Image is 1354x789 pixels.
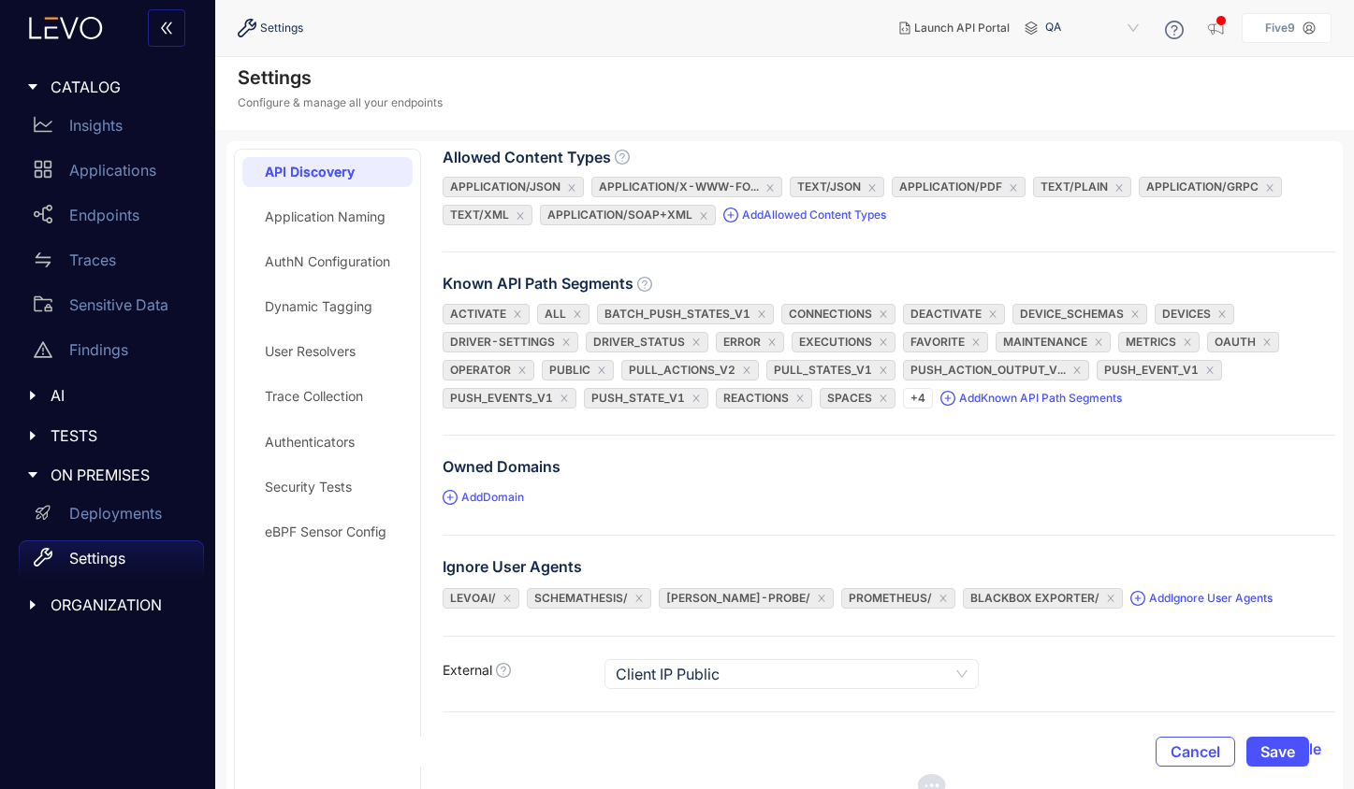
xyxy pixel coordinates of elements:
[765,183,775,193] span: close
[1171,743,1220,760] span: Cancel
[265,299,372,314] div: Dynamic Tagging
[1072,366,1082,375] span: close
[450,391,553,405] span: push_events_v1
[496,663,511,678] span: question-circle
[591,391,685,405] span: push_state_v1
[849,591,932,605] span: Prometheus/
[159,21,174,37] span: double-left
[910,335,965,349] span: favorite
[1265,183,1274,193] span: close
[11,416,204,455] div: TESTS
[774,363,872,377] span: pull_states_v1
[265,254,390,269] div: AuthN Configuration
[443,149,630,165] label: Allowed Content Types
[443,663,511,678] label: External
[265,389,363,404] div: Trace Collection
[910,363,1066,377] span: push_action_output_v...
[1045,13,1143,43] span: QA
[1215,335,1256,349] span: oauth
[1104,363,1199,377] span: push_event_v1
[1156,737,1235,767] button: Cancel
[567,183,576,193] span: close
[879,366,888,375] span: close
[450,208,509,222] span: text/xml
[11,455,204,495] div: ON PREMISES
[879,337,888,347] span: close
[879,309,888,319] span: close
[1146,179,1259,194] span: application/grpc
[723,391,789,405] span: reactions
[443,490,458,505] span: plus-circle
[1130,589,1273,608] span: Add Ignore User Agents
[1162,307,1211,321] span: devices
[1265,22,1295,35] p: Five9
[69,251,116,268] p: Traces
[1130,309,1140,319] span: close
[692,337,701,347] span: close
[970,591,1099,605] span: Blackbox Exporter/
[238,66,443,89] h4: Settings
[879,394,888,403] span: close
[1009,183,1018,193] span: close
[723,208,738,222] span: plus-circle
[545,307,566,321] span: all
[450,363,511,377] span: operator
[817,594,826,603] span: close
[940,391,955,406] span: plus-circle
[51,596,189,613] span: ORGANIZATION
[1205,366,1215,375] span: close
[1130,591,1145,606] span: plus-circle
[19,107,204,151] a: Insights
[238,96,443,109] p: Configure & manage all your endpoints
[69,207,139,223] p: Endpoints
[34,340,52,359] span: warning
[561,337,571,347] span: close
[1094,337,1103,347] span: close
[26,598,39,611] span: caret-right
[513,309,522,319] span: close
[637,277,652,292] span: question-circle
[502,594,512,603] span: close
[51,427,189,444] span: TESTS
[549,363,590,377] span: public
[265,480,352,495] div: Security Tests
[634,594,644,603] span: close
[827,391,872,405] span: spaces
[69,505,162,522] p: Deployments
[69,341,128,358] p: Findings
[616,660,968,688] span: Client IP Public
[1003,335,1087,349] span: maintenance
[34,251,52,269] span: swap
[699,211,708,221] span: close
[19,241,204,286] a: Traces
[939,594,948,603] span: close
[971,337,981,347] span: close
[597,366,606,375] span: close
[629,363,735,377] span: pull_actions_v2
[1126,335,1176,349] span: metrics
[26,80,39,93] span: caret-right
[443,458,561,475] label: Owned Domains
[148,9,185,47] button: double-left
[1020,307,1124,321] span: device_schemas
[26,429,39,442] span: caret-right
[19,331,204,376] a: Findings
[69,162,156,179] p: Applications
[666,591,810,605] span: [PERSON_NAME]-probe/
[914,22,1010,35] span: Launch API Portal
[767,337,777,347] span: close
[723,206,886,224] span: Add Allowed Content Types
[1260,743,1295,760] span: Save
[988,309,997,319] span: close
[265,435,355,450] div: Authenticators
[1114,183,1124,193] span: close
[884,13,1025,43] button: Launch API Portal
[615,150,630,165] span: question-circle
[11,376,204,415] div: AI
[19,540,204,585] a: Settings
[26,468,39,481] span: caret-right
[593,335,685,349] span: driver_status
[723,335,761,349] span: error
[450,335,555,349] span: driver-settings
[560,394,569,403] span: close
